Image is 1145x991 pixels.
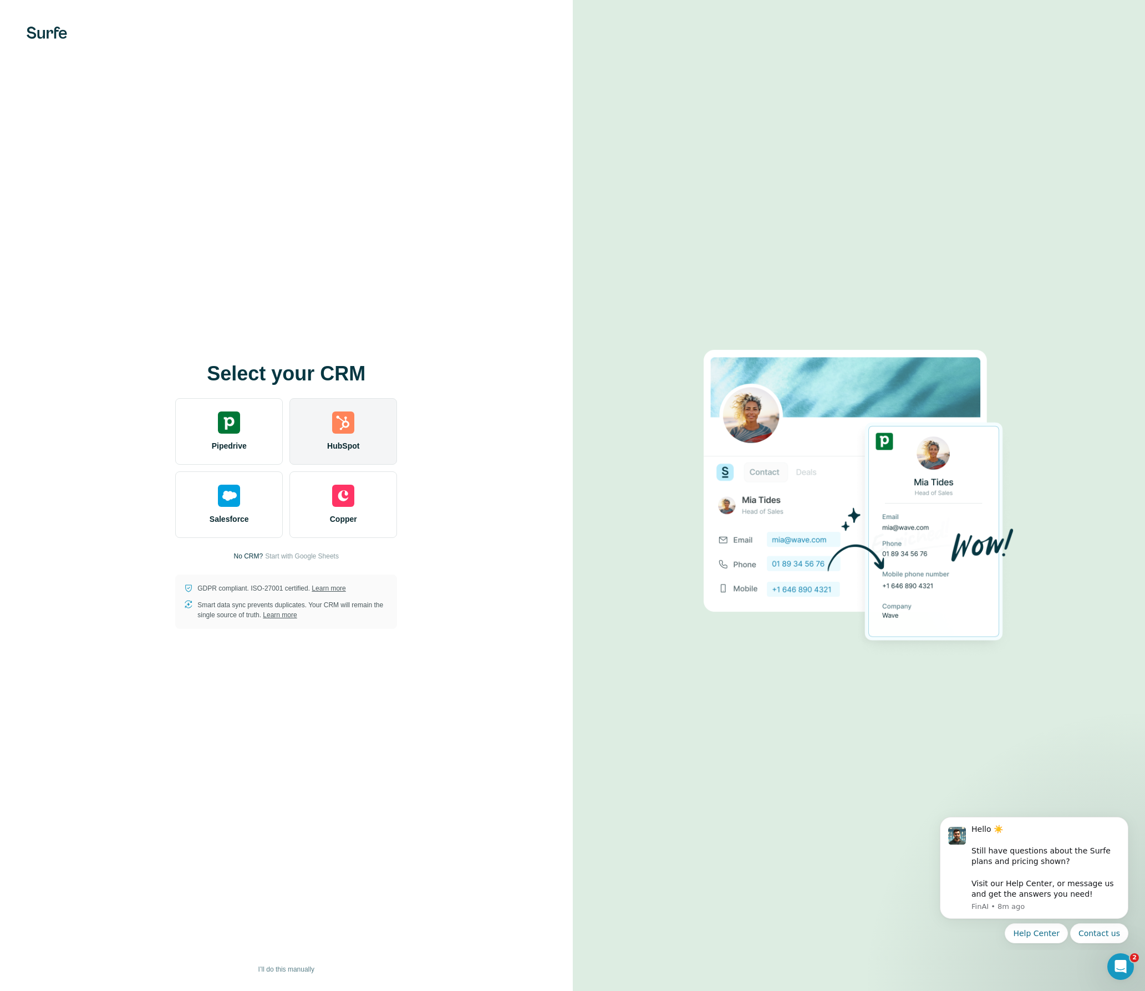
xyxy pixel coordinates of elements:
[197,600,388,620] p: Smart data sync prevents duplicates. Your CRM will remain the single source of truth.
[218,411,240,434] img: pipedrive's logo
[923,807,1145,950] iframe: Intercom notifications message
[212,440,247,451] span: Pipedrive
[210,514,249,525] span: Salesforce
[332,485,354,507] img: copper's logo
[265,551,339,561] button: Start with Google Sheets
[218,485,240,507] img: salesforce's logo
[251,961,322,978] button: I’ll do this manually
[197,583,345,593] p: GDPR compliant. ISO-27001 certified.
[332,411,354,434] img: hubspot's logo
[312,585,345,592] a: Learn more
[1130,953,1139,962] span: 2
[258,964,314,974] span: I’ll do this manually
[234,551,263,561] p: No CRM?
[704,331,1014,660] img: PIPEDRIVE image
[330,514,357,525] span: Copper
[27,27,67,39] img: Surfe's logo
[175,363,397,385] h1: Select your CRM
[263,611,297,619] a: Learn more
[327,440,359,451] span: HubSpot
[1107,953,1134,980] iframe: Intercom live chat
